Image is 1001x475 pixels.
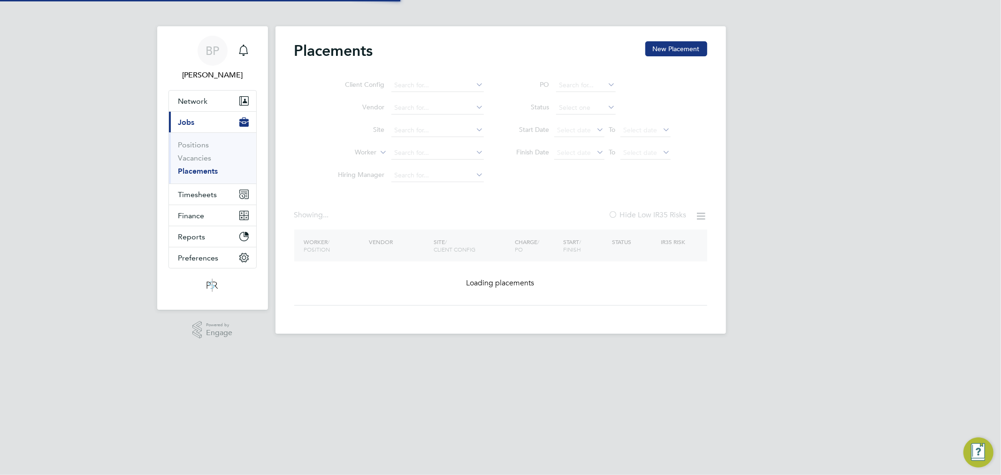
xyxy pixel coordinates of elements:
[963,437,993,467] button: Engage Resource Center
[192,321,232,339] a: Powered byEngage
[645,41,707,56] button: New Placement
[609,210,687,220] label: Hide Low IR35 Risks
[178,153,212,162] a: Vacancies
[206,321,232,329] span: Powered by
[323,210,329,220] span: ...
[178,190,217,199] span: Timesheets
[169,205,256,226] button: Finance
[169,132,256,184] div: Jobs
[294,210,331,220] div: Showing
[178,140,209,149] a: Positions
[169,247,256,268] button: Preferences
[178,167,218,176] a: Placements
[178,232,206,241] span: Reports
[168,36,257,81] a: BP[PERSON_NAME]
[178,253,219,262] span: Preferences
[294,41,373,60] h2: Placements
[168,69,257,81] span: Ben Perkin
[169,226,256,247] button: Reports
[157,26,268,310] nav: Main navigation
[204,278,221,293] img: psrsolutions-logo-retina.png
[178,211,205,220] span: Finance
[206,329,232,337] span: Engage
[206,45,219,57] span: BP
[178,97,208,106] span: Network
[169,184,256,205] button: Timesheets
[178,118,195,127] span: Jobs
[168,278,257,293] a: Go to home page
[169,112,256,132] button: Jobs
[169,91,256,111] button: Network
